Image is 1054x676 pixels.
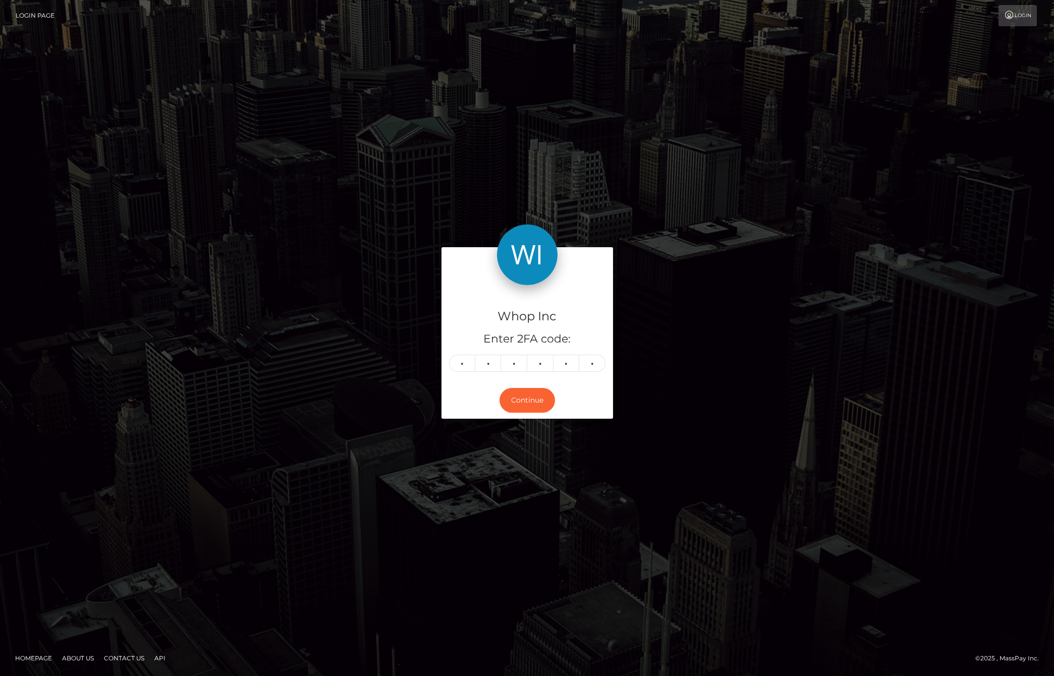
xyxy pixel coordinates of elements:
[998,5,1037,26] a: Login
[497,224,558,285] img: Whop Inc
[100,650,148,666] a: Contact Us
[58,650,98,666] a: About Us
[11,650,56,666] a: Homepage
[975,653,1046,664] div: © 2025 , MassPay Inc.
[449,308,605,325] h4: Whop Inc
[16,5,54,26] a: Login Page
[449,331,605,347] h5: Enter 2FA code:
[500,388,555,413] button: Continue
[150,650,170,666] a: API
